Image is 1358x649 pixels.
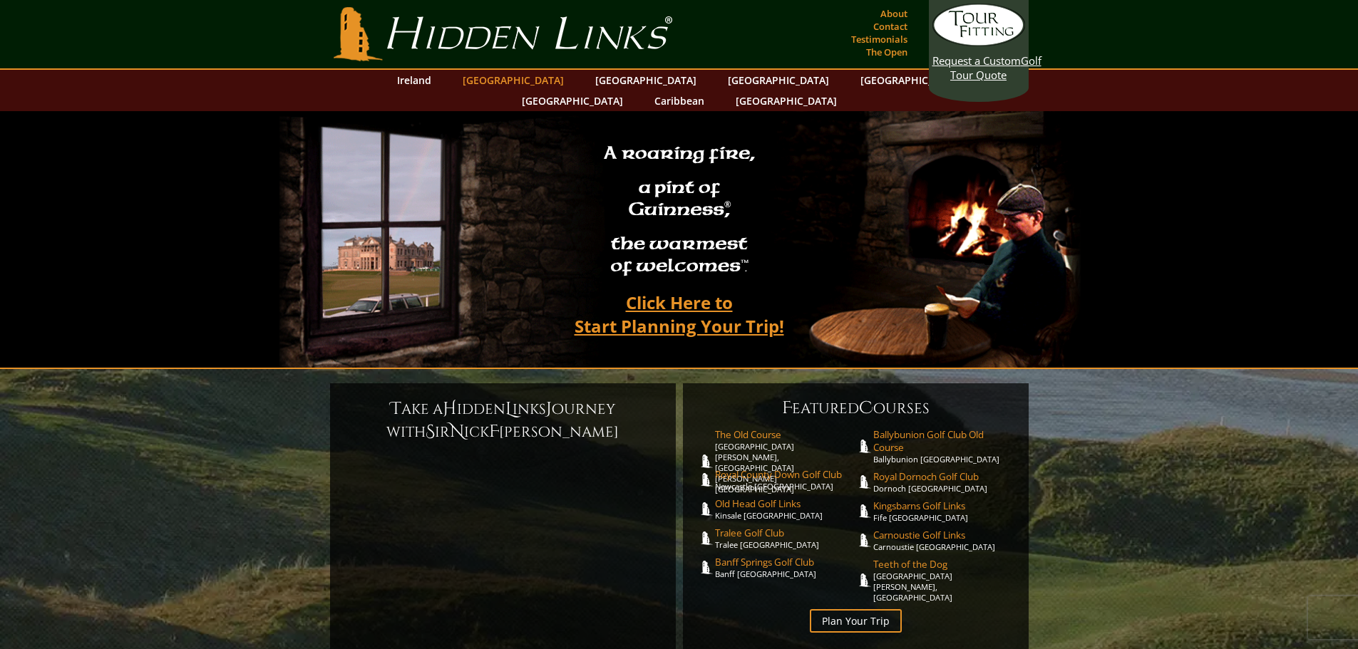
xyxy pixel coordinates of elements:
[848,29,911,49] a: Testimonials
[853,70,969,90] a: [GEOGRAPHIC_DATA]
[873,470,1014,483] span: Royal Dornoch Golf Club
[873,558,1014,603] a: Teeth of the Dog[GEOGRAPHIC_DATA][PERSON_NAME], [GEOGRAPHIC_DATA]
[715,468,856,492] a: Royal County Down Golf ClubNewcastle [GEOGRAPHIC_DATA]
[932,53,1021,68] span: Request a Custom
[546,398,552,420] span: J
[715,556,856,568] span: Banff Springs Golf Club
[870,16,911,36] a: Contact
[443,398,457,420] span: H
[877,4,911,24] a: About
[456,70,571,90] a: [GEOGRAPHIC_DATA]
[873,428,1014,464] a: Ballybunion Golf Club Old CourseBallybunion [GEOGRAPHIC_DATA]
[873,470,1014,494] a: Royal Dornoch Golf ClubDornoch [GEOGRAPHIC_DATA]
[873,499,1014,512] span: Kingsbarns Golf Links
[873,529,1014,541] span: Carnoustie Golf Links
[489,420,499,443] span: F
[715,526,856,550] a: Tralee Golf ClubTralee [GEOGRAPHIC_DATA]
[721,70,836,90] a: [GEOGRAPHIC_DATA]
[715,497,856,521] a: Old Head Golf LinksKinsale [GEOGRAPHIC_DATA]
[715,556,856,579] a: Banff Springs Golf ClubBanff [GEOGRAPHIC_DATA]
[729,90,844,111] a: [GEOGRAPHIC_DATA]
[715,497,856,510] span: Old Head Golf Links
[932,4,1025,82] a: Request a CustomGolf Tour Quote
[715,428,856,441] span: The Old Course
[505,398,513,420] span: L
[873,428,1014,454] span: Ballybunion Golf Club Old Course
[588,70,704,90] a: [GEOGRAPHIC_DATA]
[715,468,856,481] span: Royal County Down Golf Club
[647,90,711,111] a: Caribbean
[859,397,873,420] span: C
[715,428,856,494] a: The Old Course[GEOGRAPHIC_DATA][PERSON_NAME], [GEOGRAPHIC_DATA][PERSON_NAME] [GEOGRAPHIC_DATA]
[390,70,438,90] a: Ireland
[515,90,630,111] a: [GEOGRAPHIC_DATA]
[391,398,401,420] span: T
[873,529,1014,552] a: Carnoustie Golf LinksCarnoustie [GEOGRAPHIC_DATA]
[873,499,1014,523] a: Kingsbarns Golf LinksFife [GEOGRAPHIC_DATA]
[863,42,911,62] a: The Open
[810,609,902,633] a: Plan Your Trip
[873,558,1014,571] span: Teeth of the Dog
[344,398,662,443] h6: ake a idden inks ourney with ir ick [PERSON_NAME]
[782,397,792,420] span: F
[560,286,798,343] a: Click Here toStart Planning Your Trip!
[697,397,1014,420] h6: eatured ourses
[450,420,464,443] span: N
[595,136,764,286] h2: A roaring fire, a pint of Guinness , the warmest of welcomes™.
[426,420,435,443] span: S
[715,526,856,539] span: Tralee Golf Club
